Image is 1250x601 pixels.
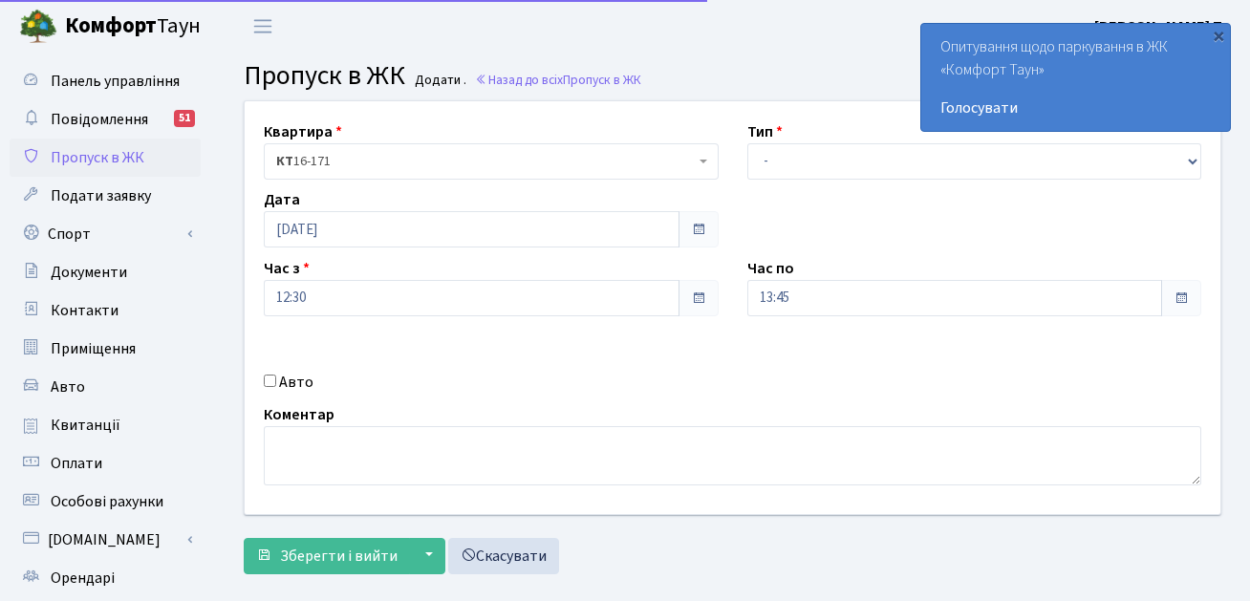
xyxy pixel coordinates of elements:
[51,415,120,436] span: Квитанції
[1209,26,1228,45] div: ×
[747,257,794,280] label: Час по
[1094,16,1227,37] b: [PERSON_NAME] П.
[51,185,151,206] span: Подати заявку
[51,71,180,92] span: Панель управління
[174,110,195,127] div: 51
[65,11,201,43] span: Таун
[10,406,201,444] a: Квитанції
[10,62,201,100] a: Панель управління
[747,120,783,143] label: Тип
[276,152,293,171] b: КТ
[10,215,201,253] a: Спорт
[10,559,201,597] a: Орендарі
[10,253,201,291] a: Документи
[51,147,144,168] span: Пропуск в ЖК
[264,120,342,143] label: Квартира
[51,300,119,321] span: Контакти
[244,538,410,574] button: Зберегти і вийти
[10,521,201,559] a: [DOMAIN_NAME]
[264,188,300,211] label: Дата
[264,257,310,280] label: Час з
[475,71,641,89] a: Назад до всіхПропуск в ЖК
[10,330,201,368] a: Приміщення
[940,97,1211,119] a: Голосувати
[65,11,157,41] b: Комфорт
[448,538,559,574] a: Скасувати
[10,444,201,483] a: Оплати
[563,71,641,89] span: Пропуск в ЖК
[51,262,127,283] span: Документи
[51,338,136,359] span: Приміщення
[280,546,398,567] span: Зберегти і вийти
[10,177,201,215] a: Подати заявку
[1094,15,1227,38] a: [PERSON_NAME] П.
[19,8,57,46] img: logo.png
[276,152,695,171] span: <b>КТ</b>&nbsp;&nbsp;&nbsp;&nbsp;16-171
[279,371,313,394] label: Авто
[51,376,85,397] span: Авто
[51,568,115,589] span: Орендарі
[921,24,1230,131] div: Опитування щодо паркування в ЖК «Комфорт Таун»
[264,403,334,426] label: Коментар
[51,491,163,512] span: Особові рахунки
[51,453,102,474] span: Оплати
[51,109,148,130] span: Повідомлення
[10,368,201,406] a: Авто
[10,139,201,177] a: Пропуск в ЖК
[264,143,719,180] span: <b>КТ</b>&nbsp;&nbsp;&nbsp;&nbsp;16-171
[239,11,287,42] button: Переключити навігацію
[10,483,201,521] a: Особові рахунки
[10,291,201,330] a: Контакти
[10,100,201,139] a: Повідомлення51
[411,73,466,89] small: Додати .
[244,56,405,95] span: Пропуск в ЖК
